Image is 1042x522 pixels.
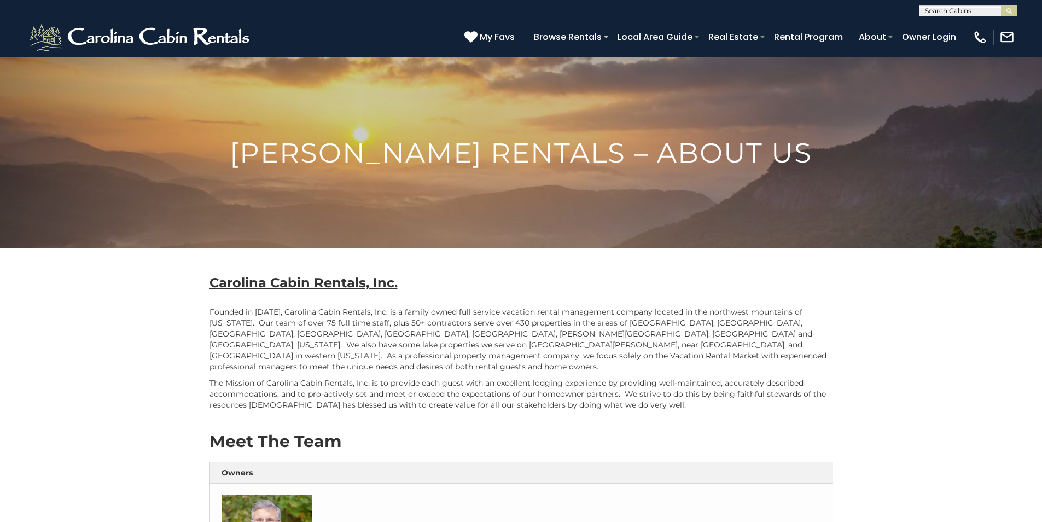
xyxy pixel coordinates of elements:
[209,275,398,291] b: Carolina Cabin Rentals, Inc.
[973,30,988,45] img: phone-regular-white.png
[222,468,253,478] strong: Owners
[27,21,254,54] img: White-1-2.png
[480,30,515,44] span: My Favs
[853,27,892,47] a: About
[209,378,833,410] p: The Mission of Carolina Cabin Rentals, Inc. is to provide each guest with an excellent lodging ex...
[209,431,341,451] strong: Meet The Team
[464,30,517,44] a: My Favs
[528,27,607,47] a: Browse Rentals
[209,306,833,372] p: Founded in [DATE], Carolina Cabin Rentals, Inc. is a family owned full service vacation rental ma...
[769,27,848,47] a: Rental Program
[999,30,1015,45] img: mail-regular-white.png
[703,27,764,47] a: Real Estate
[897,27,962,47] a: Owner Login
[612,27,698,47] a: Local Area Guide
